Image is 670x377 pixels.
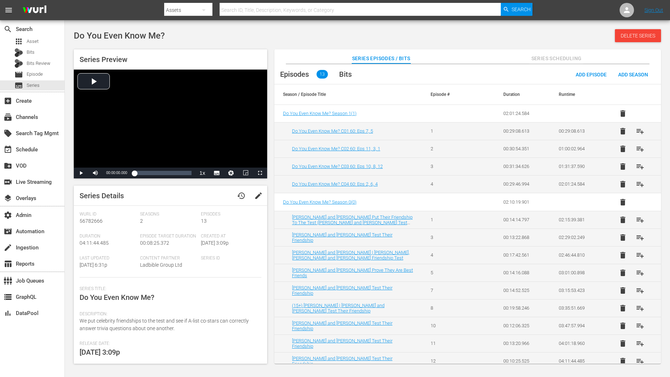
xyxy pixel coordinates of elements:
[27,60,50,67] span: Bits Review
[615,29,661,42] button: Delete Series
[619,109,627,118] span: delete
[4,309,12,318] span: DataPool
[619,304,627,312] span: delete
[631,352,649,370] button: playlist_add
[4,276,12,285] span: Job Queues
[636,251,644,260] span: playlist_add
[80,286,258,292] span: Series Title:
[14,70,23,79] span: Episode
[614,194,631,211] button: delete
[495,352,550,370] td: 00:10:25.525
[280,70,309,79] span: Episodes
[106,171,127,175] span: 00:00:00.000
[316,70,328,79] span: 13
[636,269,644,277] span: playlist_add
[4,293,12,301] span: GraphQL
[292,303,385,314] a: (15+) [PERSON_NAME] | [PERSON_NAME] and [PERSON_NAME] Test Their Friendship
[495,84,550,105] th: Duration
[283,111,356,116] span: Do You Even Know Me? Season 1 ( 1 )
[80,341,258,347] span: Release Date:
[550,352,606,370] td: 04:11:44.485
[292,356,392,367] a: [PERSON_NAME] and [PERSON_NAME] Test Their Friendship
[495,229,550,246] td: 00:13:22.868
[550,334,606,352] td: 04:01:18.960
[614,176,631,193] button: delete
[636,216,644,224] span: playlist_add
[636,233,644,242] span: playlist_add
[636,145,644,153] span: playlist_add
[495,211,550,229] td: 00:14:14.797
[74,70,267,178] div: Video Player
[529,54,583,63] span: Series Scheduling
[636,304,644,312] span: playlist_add
[80,256,136,261] span: Last Updated
[495,105,550,123] td: 02:01:24.584
[570,68,612,81] button: Add Episode
[495,175,550,193] td: 00:29:46.994
[224,168,238,178] button: Jump To Time
[619,286,627,295] span: delete
[612,72,654,77] span: Add Season
[495,140,550,158] td: 00:30:54.351
[631,300,649,317] button: playlist_add
[636,321,644,330] span: playlist_add
[619,233,627,242] span: delete
[14,48,23,57] div: Bits
[292,250,410,261] a: [PERSON_NAME] and [PERSON_NAME] | [PERSON_NAME], [PERSON_NAME] and [PERSON_NAME] Friendship Test
[636,286,644,295] span: playlist_add
[233,187,250,204] button: history
[631,123,649,140] button: playlist_add
[619,145,627,153] span: delete
[292,338,392,349] a: [PERSON_NAME] and [PERSON_NAME] Test Their Friendship
[14,59,23,68] div: Bits Review
[140,218,143,224] span: 2
[495,246,550,264] td: 00:17:42.561
[619,321,627,330] span: delete
[4,6,13,14] span: menu
[619,269,627,277] span: delete
[80,55,127,64] span: Series Preview
[274,84,422,105] th: Season / Episode Title
[636,127,644,136] span: playlist_add
[80,311,258,317] span: Description:
[550,211,606,229] td: 02:15:39.381
[254,191,263,200] span: edit
[614,211,631,229] button: delete
[614,105,631,122] button: delete
[636,357,644,365] span: playlist_add
[283,111,356,116] a: Do You Even Know Me? Season 1(1)
[550,246,606,264] td: 02:46:44.810
[614,317,631,334] button: delete
[292,214,413,231] a: [PERSON_NAME] and [PERSON_NAME] Put Their Friendship To The Test |[PERSON_NAME] and [PERSON_NAME]...
[495,264,550,281] td: 00:14:16.088
[495,317,550,334] td: 00:12:06.325
[550,229,606,246] td: 02:29:02.249
[550,140,606,158] td: 01:00:02.964
[27,49,35,56] span: Bits
[422,264,477,281] td: 5
[201,240,229,246] span: [DATE] 3:09p
[14,81,23,90] span: Series
[292,128,373,134] a: Do You Even Know Me? C01 60: Eps 7, 5
[619,339,627,348] span: delete
[619,216,627,224] span: delete
[550,175,606,193] td: 02:01:24.584
[495,281,550,299] td: 00:14:52.525
[495,299,550,317] td: 00:19:58.246
[512,3,531,16] span: Search
[570,72,612,77] span: Add Episode
[615,33,661,39] span: Delete Series
[619,198,627,207] span: delete
[422,352,477,370] td: 12
[631,282,649,299] button: playlist_add
[619,180,627,188] span: delete
[201,212,258,217] span: Episodes
[422,281,477,299] td: 7
[550,84,606,105] th: Runtime
[631,229,649,246] button: playlist_add
[614,229,631,246] button: delete
[80,318,249,331] span: We put celebrity friendships to the test and see if A-list co-stars can correctly answer trivia q...
[80,212,136,217] span: Wurl Id
[612,68,654,81] button: Add Season
[619,162,627,171] span: delete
